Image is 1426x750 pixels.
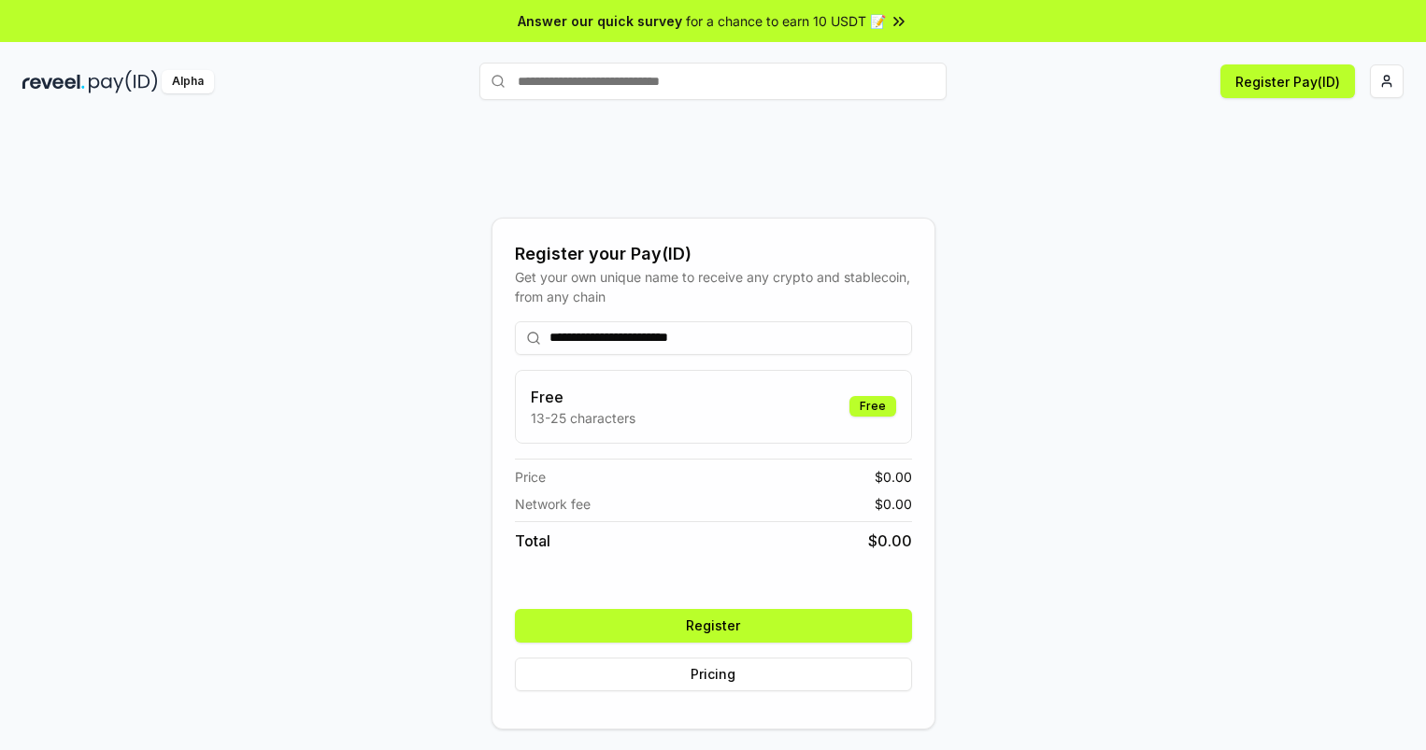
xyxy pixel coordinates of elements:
[515,494,591,514] span: Network fee
[515,467,546,487] span: Price
[875,494,912,514] span: $ 0.00
[89,70,158,93] img: pay_id
[515,658,912,691] button: Pricing
[875,467,912,487] span: $ 0.00
[849,396,896,417] div: Free
[515,609,912,643] button: Register
[518,11,682,31] span: Answer our quick survey
[531,386,635,408] h3: Free
[1220,64,1355,98] button: Register Pay(ID)
[515,241,912,267] div: Register your Pay(ID)
[531,408,635,428] p: 13-25 characters
[22,70,85,93] img: reveel_dark
[686,11,886,31] span: for a chance to earn 10 USDT 📝
[868,530,912,552] span: $ 0.00
[162,70,214,93] div: Alpha
[515,267,912,306] div: Get your own unique name to receive any crypto and stablecoin, from any chain
[515,530,550,552] span: Total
